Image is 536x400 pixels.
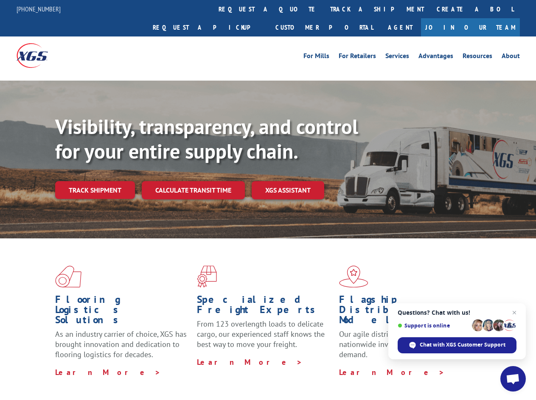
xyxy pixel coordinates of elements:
a: Advantages [418,53,453,62]
a: Track shipment [55,181,135,199]
a: Learn More > [55,367,161,377]
a: Request a pickup [146,18,269,36]
a: About [502,53,520,62]
span: Close chat [509,308,519,318]
a: Services [385,53,409,62]
img: xgs-icon-flagship-distribution-model-red [339,266,368,288]
span: Questions? Chat with us! [398,309,516,316]
div: Open chat [500,366,526,392]
a: Join Our Team [421,18,520,36]
h1: Flagship Distribution Model [339,294,474,329]
img: xgs-icon-focused-on-flooring-red [197,266,217,288]
a: Resources [463,53,492,62]
span: Chat with XGS Customer Support [420,341,505,349]
a: For Retailers [339,53,376,62]
a: Calculate transit time [142,181,245,199]
a: Agent [379,18,421,36]
h1: Specialized Freight Experts [197,294,332,319]
h1: Flooring Logistics Solutions [55,294,191,329]
p: From 123 overlength loads to delicate cargo, our experienced staff knows the best way to move you... [197,319,332,357]
b: Visibility, transparency, and control for your entire supply chain. [55,113,358,164]
a: Customer Portal [269,18,379,36]
a: For Mills [303,53,329,62]
span: As an industry carrier of choice, XGS has brought innovation and dedication to flooring logistics... [55,329,187,359]
span: Our agile distribution network gives you nationwide inventory management on demand. [339,329,472,359]
span: Support is online [398,322,469,329]
a: Learn More > [197,357,303,367]
a: XGS ASSISTANT [252,181,324,199]
img: xgs-icon-total-supply-chain-intelligence-red [55,266,81,288]
a: Learn More > [339,367,445,377]
div: Chat with XGS Customer Support [398,337,516,353]
a: [PHONE_NUMBER] [17,5,61,13]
